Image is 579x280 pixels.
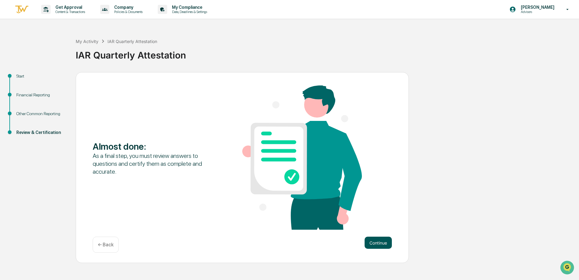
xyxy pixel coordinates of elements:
p: Company [109,5,146,10]
iframe: Open customer support [560,260,576,276]
div: 🔎 [6,88,11,93]
p: How can we help? [6,13,110,22]
p: Get Approval [51,5,88,10]
p: ← Back [98,242,114,248]
p: Advisors [516,10,557,14]
div: Start [16,73,66,79]
div: As a final step, you must review answers to questions and certify them as complete and accurate. [93,152,212,175]
p: My Compliance [167,5,210,10]
div: Start new chat [21,46,99,52]
img: Almost done [242,85,362,230]
span: Data Lookup [12,88,38,94]
div: Review & Certification [16,129,66,136]
p: [PERSON_NAME] [516,5,557,10]
a: 🗄️Attestations [41,74,78,85]
p: Data, Deadlines & Settings [167,10,210,14]
div: Financial Reporting [16,92,66,98]
button: Start new chat [103,48,110,55]
div: We're available if you need us! [21,52,77,57]
img: logo [15,5,29,15]
div: 🗄️ [44,77,49,82]
p: Policies & Documents [109,10,146,14]
div: IAR Quarterly Attestation [108,39,157,44]
p: Content & Transactions [51,10,88,14]
button: Continue [365,237,392,249]
a: 🖐️Preclearance [4,74,41,85]
span: Preclearance [12,76,39,82]
img: 1746055101610-c473b297-6a78-478c-a979-82029cc54cd1 [6,46,17,57]
div: Other Common Reporting [16,111,66,117]
a: Powered byPylon [43,102,73,107]
div: 🖐️ [6,77,11,82]
span: Pylon [60,103,73,107]
div: Almost done : [93,141,212,152]
a: 🔎Data Lookup [4,85,41,96]
span: Attestations [50,76,75,82]
div: My Activity [76,39,98,44]
div: IAR Quarterly Attestation [76,45,576,61]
